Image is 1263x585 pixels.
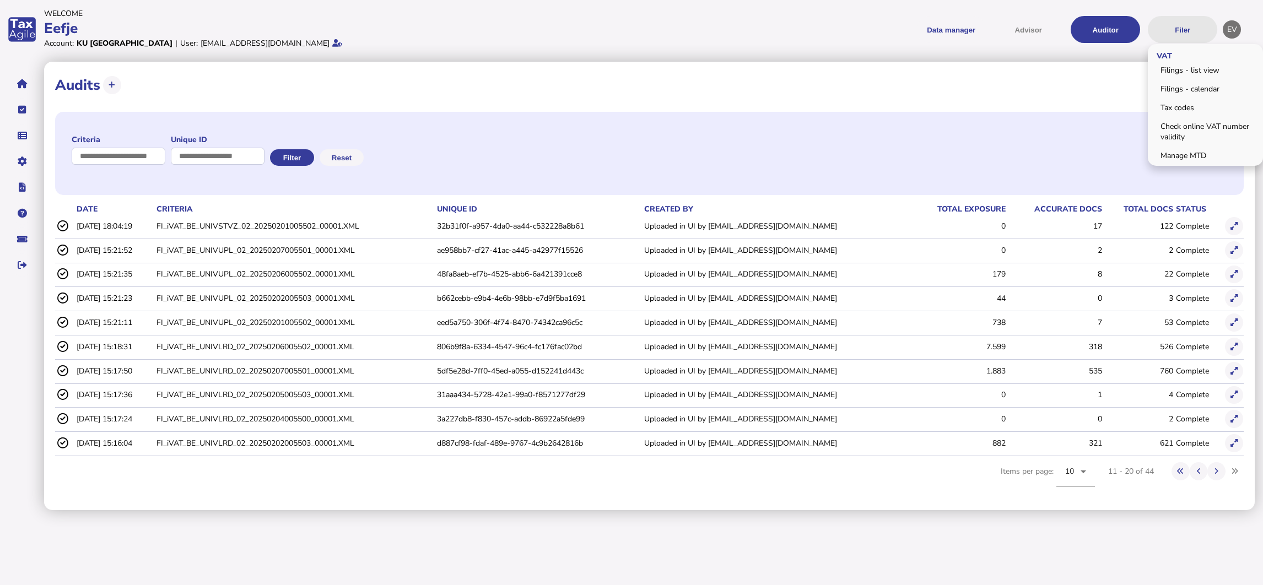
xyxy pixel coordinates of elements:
[1174,287,1223,310] td: Complete
[435,359,642,382] td: 5df5e28d-7ff0-45ed-a055-d152241d443c
[1174,335,1223,357] td: Complete
[1103,311,1174,334] td: 53
[435,239,642,261] td: ae958bb7-cf27-41ac-a445-a42977f15526
[74,408,154,430] td: [DATE] 15:17:24
[909,215,1006,237] td: 0
[1225,434,1243,452] button: Show in modal
[154,383,435,406] td: FI_iVAT_BE_UNIVLRD_02_20250205005503_00001.XML
[909,335,1006,357] td: 7.599
[435,311,642,334] td: eed5a750-306f-4f74-8470-74342ca96c5c
[74,287,154,310] td: [DATE] 15:21:23
[994,16,1063,43] button: Shows a dropdown of VAT Advisor options
[10,202,34,225] button: Help pages
[72,134,165,145] label: Criteria
[1103,239,1174,261] td: 2
[270,149,314,166] button: Filter
[1006,263,1103,285] td: 8
[1103,408,1174,430] td: 2
[1103,203,1174,215] th: total docs
[642,239,909,261] td: Uploaded in UI by [EMAIL_ADDRESS][DOMAIN_NAME]
[1149,62,1261,79] a: Filings - list view
[1190,462,1208,480] button: Previous page
[10,176,34,199] button: Developer hub links
[1174,203,1223,215] th: status
[74,239,154,261] td: [DATE] 15:21:52
[1006,287,1103,310] td: 0
[909,359,1006,382] td: 1.883
[1103,432,1174,454] td: 621
[634,16,1218,43] menu: navigate products
[1174,215,1223,237] td: Complete
[642,215,909,237] td: Uploaded in UI by [EMAIL_ADDRESS][DOMAIN_NAME]
[1174,359,1223,382] td: Complete
[909,287,1006,310] td: 44
[1226,462,1244,480] button: Last page
[320,149,364,166] button: Reset
[1108,466,1154,476] div: 11 - 20 of 44
[1148,42,1178,68] span: VAT
[1174,311,1223,334] td: Complete
[154,408,435,430] td: FI_iVAT_BE_UNIVLRD_02_20250204005500_00001.XML
[1006,203,1103,215] th: accurate docs
[1225,313,1243,332] button: Show in modal
[1174,383,1223,406] td: Complete
[909,432,1006,454] td: 882
[642,359,909,382] td: Uploaded in UI by [EMAIL_ADDRESS][DOMAIN_NAME]
[1065,466,1075,476] span: 10
[74,263,154,285] td: [DATE] 15:21:35
[1225,217,1243,235] button: Show in modal
[1071,16,1140,43] button: Auditor
[1006,359,1103,382] td: 535
[74,203,154,215] th: date
[1056,456,1095,499] mat-form-field: Change page size
[642,263,909,285] td: Uploaded in UI by [EMAIL_ADDRESS][DOMAIN_NAME]
[10,72,34,95] button: Home
[909,383,1006,406] td: 0
[74,311,154,334] td: [DATE] 15:21:11
[642,203,909,215] th: Created by
[1006,408,1103,430] td: 0
[642,383,909,406] td: Uploaded in UI by [EMAIL_ADDRESS][DOMAIN_NAME]
[10,124,34,147] button: Data manager
[1174,263,1223,285] td: Complete
[642,432,909,454] td: Uploaded in UI by [EMAIL_ADDRESS][DOMAIN_NAME]
[103,76,121,94] button: Upload transactions
[435,263,642,285] td: 48fa8aeb-ef7b-4525-abb6-6a421391cce8
[74,359,154,382] td: [DATE] 15:17:50
[1149,118,1261,145] a: Check online VAT number validity
[909,311,1006,334] td: 738
[1225,362,1243,380] button: Show in modal
[1225,241,1243,259] button: Show in modal
[1103,215,1174,237] td: 122
[1103,335,1174,357] td: 526
[44,8,628,19] div: Welcome
[909,408,1006,430] td: 0
[435,432,642,454] td: d887cf98-fdaf-489e-9767-4c9b2642816b
[1225,289,1243,307] button: Show in modal
[1103,383,1174,406] td: 4
[171,134,265,145] label: Unique ID
[55,75,100,95] h1: Audits
[74,335,154,357] td: [DATE] 15:18:31
[642,287,909,310] td: Uploaded in UI by [EMAIL_ADDRESS][DOMAIN_NAME]
[44,19,628,38] div: Eefje
[77,38,172,48] div: KU [GEOGRAPHIC_DATA]
[435,408,642,430] td: 3a227db8-f830-457c-addb-86922a5fde99
[1006,239,1103,261] td: 2
[1174,239,1223,261] td: Complete
[909,239,1006,261] td: 0
[154,432,435,454] td: FI_iVAT_BE_UNIVLRD_02_20250202005503_00001.XML
[44,38,74,48] div: Account:
[154,203,435,215] th: Criteria
[1223,20,1241,39] div: Profile settings
[154,335,435,357] td: FI_iVAT_BE_UNIVLRD_02_20250206005502_00001.XML
[916,16,986,43] button: Shows a dropdown of Data manager options
[154,287,435,310] td: FI_iVAT_BE_UNIVUPL_02_20250202005503_00001.XML
[642,335,909,357] td: Uploaded in UI by [EMAIL_ADDRESS][DOMAIN_NAME]
[435,287,642,310] td: b662cebb-e9b4-4e6b-98bb-e7d9f5ba1691
[332,39,342,47] i: Email verified
[1225,338,1243,356] button: Show in modal
[1149,147,1261,164] a: Manage MTD
[10,227,34,251] button: Raise a support ticket
[74,215,154,237] td: [DATE] 18:04:19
